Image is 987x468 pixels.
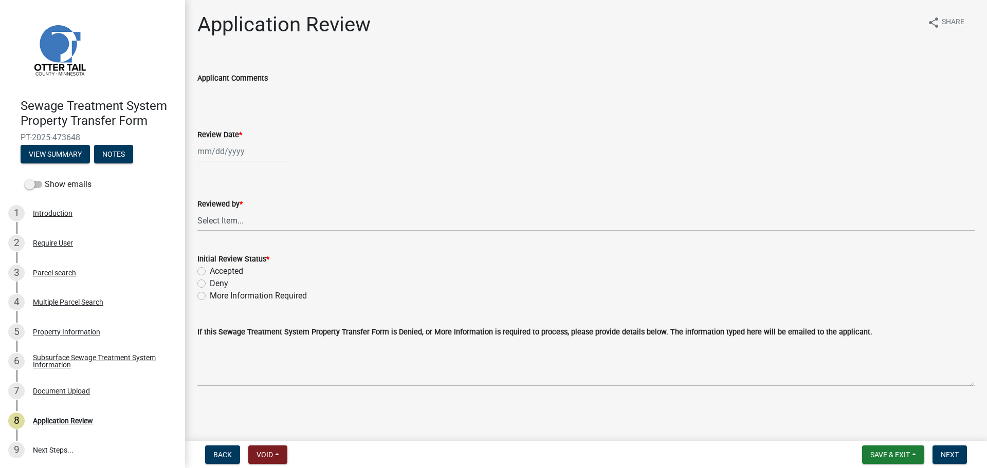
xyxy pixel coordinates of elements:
[941,451,959,459] span: Next
[205,445,240,464] button: Back
[33,354,169,368] div: Subsurface Sewage Treatment System Information
[33,269,76,276] div: Parcel search
[257,451,273,459] span: Void
[8,294,25,310] div: 4
[919,12,973,32] button: shareShare
[8,235,25,251] div: 2
[197,12,371,37] h1: Application Review
[870,451,910,459] span: Save & Exit
[33,387,90,395] div: Document Upload
[33,417,93,424] div: Application Review
[8,324,25,340] div: 5
[942,16,964,29] span: Share
[197,329,872,336] label: If this Sewage Treatment System Property Transfer Form is Denied, or More Information is required...
[197,132,242,139] label: Review Date
[197,141,291,162] input: mm/dd/yyyy
[94,145,133,163] button: Notes
[8,442,25,458] div: 9
[33,239,73,247] div: Require User
[8,265,25,281] div: 3
[862,445,924,464] button: Save & Exit
[21,11,98,88] img: Otter Tail County, Minnesota
[197,256,269,263] label: Initial Review Status
[33,210,72,217] div: Introduction
[197,75,268,82] label: Applicant Comments
[8,353,25,369] div: 6
[213,451,232,459] span: Back
[210,277,228,290] label: Deny
[21,151,90,159] wm-modal-confirm: Summary
[25,178,92,191] label: Show emails
[8,413,25,429] div: 8
[927,16,940,29] i: share
[94,151,133,159] wm-modal-confirm: Notes
[21,133,164,142] span: PT-2025-473648
[33,328,100,335] div: Property Information
[8,205,25,221] div: 1
[210,265,243,277] label: Accepted
[197,201,243,208] label: Reviewed by
[248,445,287,464] button: Void
[933,445,967,464] button: Next
[33,298,103,306] div: Multiple Parcel Search
[8,383,25,399] div: 7
[210,290,307,302] label: More Information Required
[21,99,177,128] h4: Sewage Treatment System Property Transfer Form
[21,145,90,163] button: View Summary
